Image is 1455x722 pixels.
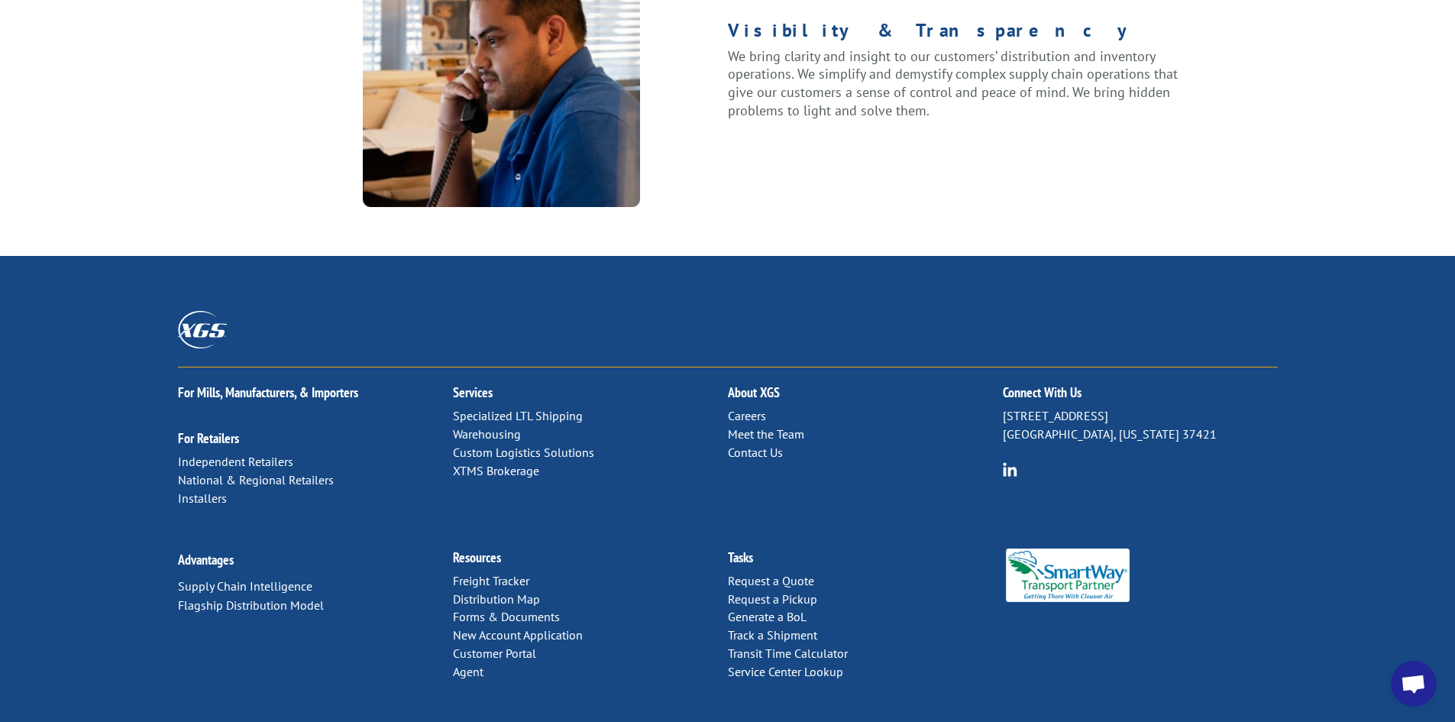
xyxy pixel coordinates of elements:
img: group-6 [1003,462,1017,477]
a: Generate a BoL [728,609,807,624]
a: Track a Shipment [728,627,817,643]
a: For Retailers [178,429,239,447]
a: Supply Chain Intelligence [178,578,312,594]
p: We bring clarity and insight to our customers’ distribution and inventory operations. We simplify... [728,47,1181,120]
a: Specialized LTL Shipping [453,408,583,423]
a: Open chat [1391,661,1437,707]
a: Agent [453,664,483,679]
img: Smartway_Logo [1003,549,1133,602]
a: Distribution Map [453,591,540,607]
a: Freight Tracker [453,573,529,588]
a: Advantages [178,551,234,568]
img: XGS_Logos_ALL_2024_All_White [178,311,227,348]
h2: Connect With Us [1003,386,1278,407]
h1: Visibility & Transparency [728,21,1181,47]
a: New Account Application [453,627,583,643]
a: National & Regional Retailers [178,472,334,487]
a: Request a Pickup [728,591,817,607]
a: Custom Logistics Solutions [453,445,594,460]
a: Services [453,384,493,401]
a: Warehousing [453,426,521,442]
a: Request a Quote [728,573,814,588]
a: Forms & Documents [453,609,560,624]
h2: Tasks [728,551,1003,572]
p: [STREET_ADDRESS] [GEOGRAPHIC_DATA], [US_STATE] 37421 [1003,407,1278,444]
a: Installers [178,491,227,506]
a: Contact Us [728,445,783,460]
a: About XGS [728,384,780,401]
a: Meet the Team [728,426,804,442]
a: XTMS Brokerage [453,463,539,478]
a: Transit Time Calculator [728,646,848,661]
a: Service Center Lookup [728,664,843,679]
a: Flagship Distribution Model [178,597,324,613]
a: For Mills, Manufacturers, & Importers [178,384,358,401]
a: Careers [728,408,766,423]
a: Customer Portal [453,646,536,661]
a: Independent Retailers [178,454,293,469]
a: Resources [453,549,501,566]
